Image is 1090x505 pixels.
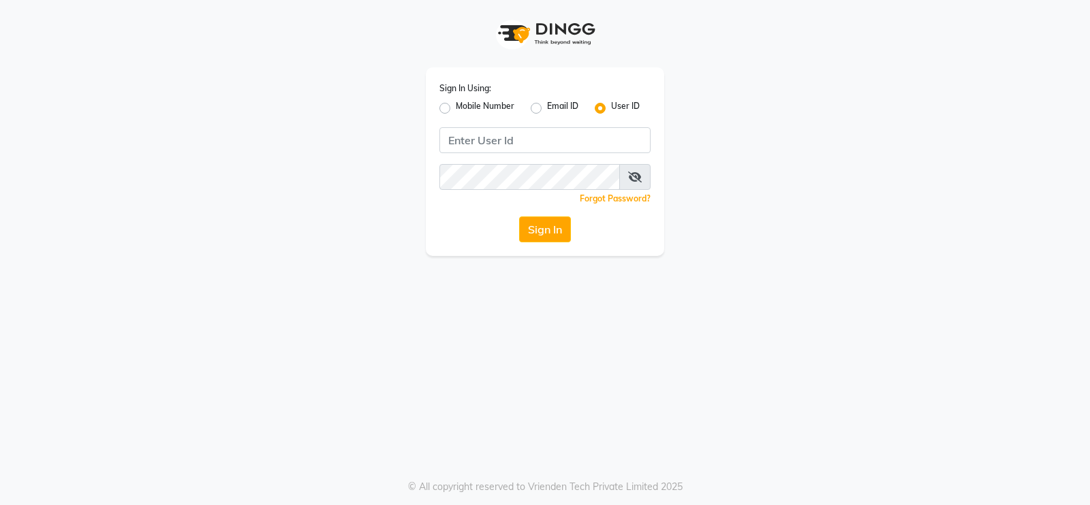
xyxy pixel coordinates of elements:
[611,100,640,116] label: User ID
[580,193,651,203] a: Forgot Password?
[547,100,578,116] label: Email ID
[490,14,599,54] img: logo1.svg
[439,164,620,190] input: Username
[439,127,651,153] input: Username
[439,82,491,95] label: Sign In Using:
[519,216,571,242] button: Sign In
[456,100,514,116] label: Mobile Number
